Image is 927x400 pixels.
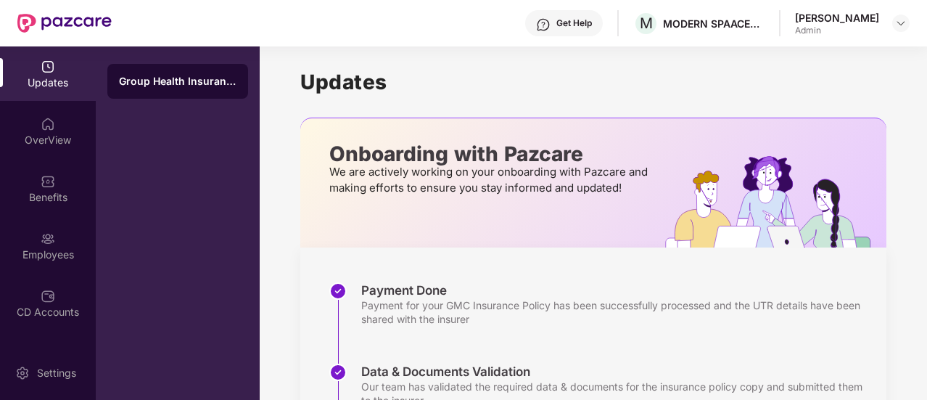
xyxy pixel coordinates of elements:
[895,17,907,29] img: svg+xml;base64,PHN2ZyBpZD0iRHJvcGRvd24tMzJ4MzIiIHhtbG5zPSJodHRwOi8vd3d3LnczLm9yZy8yMDAwL3N2ZyIgd2...
[41,289,55,303] img: svg+xml;base64,PHN2ZyBpZD0iQ0RfQWNjb3VudHMiIGRhdGEtbmFtZT0iQ0QgQWNjb3VudHMiIHhtbG5zPSJodHRwOi8vd3...
[536,17,551,32] img: svg+xml;base64,PHN2ZyBpZD0iSGVscC0zMngzMiIgeG1sbnM9Imh0dHA6Ly93d3cudzMub3JnLzIwMDAvc3ZnIiB3aWR0aD...
[41,174,55,189] img: svg+xml;base64,PHN2ZyBpZD0iQmVuZWZpdHMiIHhtbG5zPSJodHRwOi8vd3d3LnczLm9yZy8yMDAwL3N2ZyIgd2lkdGg9Ij...
[329,164,652,196] p: We are actively working on your onboarding with Pazcare and making efforts to ensure you stay inf...
[329,147,652,160] p: Onboarding with Pazcare
[41,232,55,246] img: svg+xml;base64,PHN2ZyBpZD0iRW1wbG95ZWVzIiB4bWxucz0iaHR0cDovL3d3dy53My5vcmcvMjAwMC9zdmciIHdpZHRoPS...
[329,282,347,300] img: svg+xml;base64,PHN2ZyBpZD0iU3RlcC1Eb25lLTMyeDMyIiB4bWxucz0iaHR0cDovL3d3dy53My5vcmcvMjAwMC9zdmciIH...
[795,25,879,36] div: Admin
[41,117,55,131] img: svg+xml;base64,PHN2ZyBpZD0iSG9tZSIgeG1sbnM9Imh0dHA6Ly93d3cudzMub3JnLzIwMDAvc3ZnIiB3aWR0aD0iMjAiIG...
[17,14,112,33] img: New Pazcare Logo
[665,156,886,248] img: hrOnboarding
[33,366,81,380] div: Settings
[15,366,30,380] img: svg+xml;base64,PHN2ZyBpZD0iU2V0dGluZy0yMHgyMCIgeG1sbnM9Imh0dHA6Ly93d3cudzMub3JnLzIwMDAvc3ZnIiB3aW...
[329,364,347,381] img: svg+xml;base64,PHN2ZyBpZD0iU3RlcC1Eb25lLTMyeDMyIiB4bWxucz0iaHR0cDovL3d3dy53My5vcmcvMjAwMC9zdmciIH...
[41,60,55,74] img: svg+xml;base64,PHN2ZyBpZD0iVXBkYXRlZCIgeG1sbnM9Imh0dHA6Ly93d3cudzMub3JnLzIwMDAvc3ZnIiB3aWR0aD0iMj...
[361,298,872,326] div: Payment for your GMC Insurance Policy has been successfully processed and the UTR details have be...
[556,17,592,29] div: Get Help
[361,282,872,298] div: Payment Done
[663,17,765,30] div: MODERN SPAACES VENTURES
[640,15,653,32] span: M
[119,74,236,89] div: Group Health Insurance
[795,11,879,25] div: [PERSON_NAME]
[300,70,886,94] h1: Updates
[361,364,872,380] div: Data & Documents Validation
